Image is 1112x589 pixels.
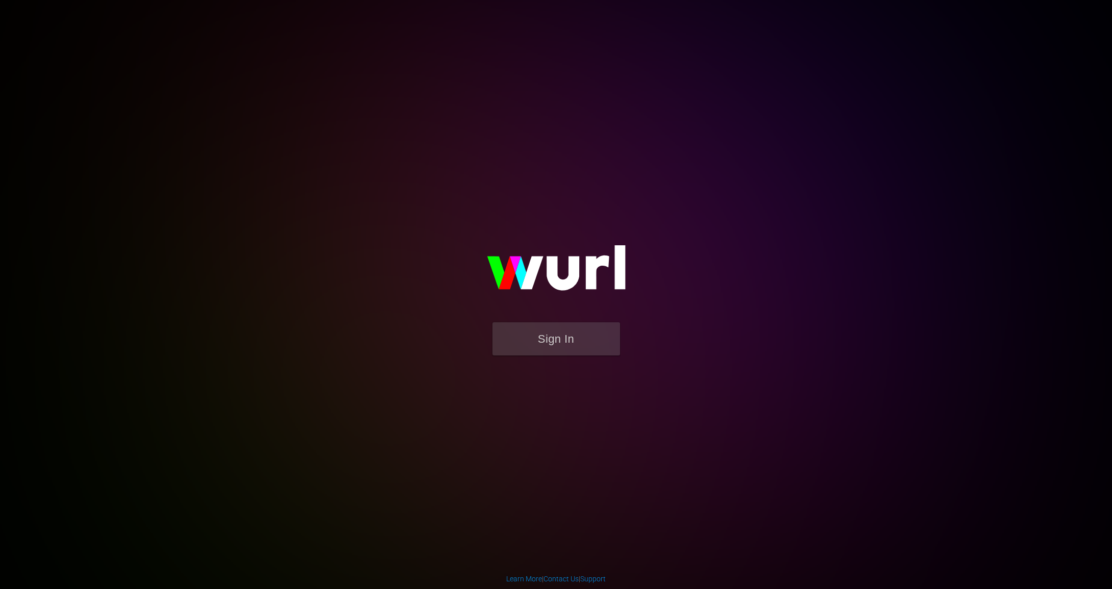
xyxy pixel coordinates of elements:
button: Sign In [492,322,620,355]
a: Support [580,575,606,583]
a: Contact Us [543,575,579,583]
a: Learn More [506,575,542,583]
img: wurl-logo-on-black-223613ac3d8ba8fe6dc639794a292ebdb59501304c7dfd60c99c58986ef67473.svg [454,223,658,322]
div: | | [506,574,606,584]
